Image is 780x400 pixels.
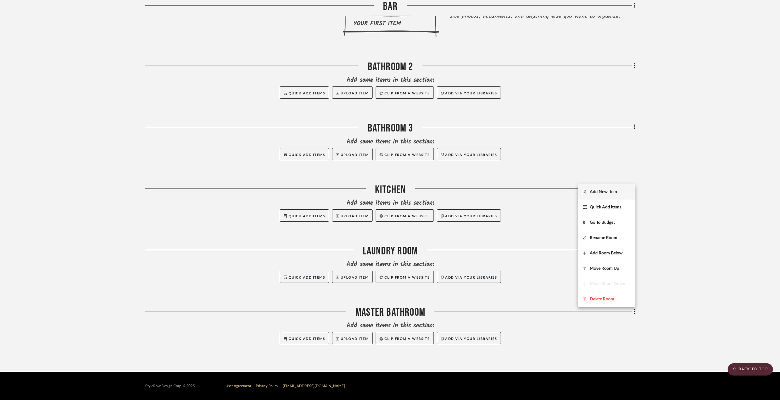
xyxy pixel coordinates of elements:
span: Rename Room [590,235,617,240]
span: Quick Add Items [590,204,621,210]
span: Move Room Up [590,266,619,271]
span: Add Room Below [590,250,623,256]
span: Add New Item [590,189,617,194]
span: Delete Room [590,296,614,302]
span: Go To Budget [590,220,615,225]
